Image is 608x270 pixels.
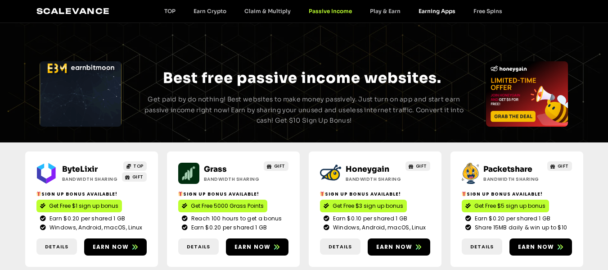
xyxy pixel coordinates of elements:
a: Earn now [368,238,430,256]
img: 🎁 [462,192,466,196]
span: Earn now [234,243,271,251]
a: Get Free $5 sign up bonus [462,200,549,212]
a: Passive Income [300,8,361,14]
span: GIFT [274,163,285,169]
div: Slides [486,61,568,127]
a: Get Free $1 sign up bonus [36,200,122,212]
h2: Bandwidth Sharing [204,176,260,183]
span: Earn now [93,243,129,251]
a: TOP [155,8,185,14]
span: Details [329,243,352,251]
img: 🎁 [320,192,324,196]
span: Details [187,243,210,251]
a: Earn now [509,238,572,256]
a: GIFT [264,161,288,171]
a: GIFT [547,161,572,171]
p: Get paid by do nothing! Best websites to make money passively. Just turn on app and start earn pa... [137,94,472,126]
span: Get Free $1 sign up bonus [49,202,118,210]
a: Grass [204,165,227,174]
a: Claim & Multiply [235,8,300,14]
span: Details [45,243,68,251]
span: Windows, Android, macOS, Linux [331,224,426,232]
a: Earn now [84,238,147,256]
a: Packetshare [483,165,532,174]
span: Earn now [376,243,413,251]
span: Earn $0.20 per shared 1 GB [47,215,126,223]
span: GIFT [132,174,144,180]
a: GIFT [122,172,147,182]
a: Details [36,238,77,255]
h2: Bandwidth Sharing [346,176,402,183]
h2: Bandwidth Sharing [483,176,540,183]
a: Earn Crypto [185,8,235,14]
div: Slides [40,61,122,127]
a: GIFT [405,161,430,171]
a: Play & Earn [361,8,410,14]
a: Earning Apps [410,8,464,14]
a: Details [178,238,219,255]
h2: Sign up bonus available! [320,191,430,197]
span: GIFT [558,163,569,169]
h2: Sign up bonus available! [178,191,288,197]
img: 🎁 [178,192,183,196]
span: GIFT [416,163,427,169]
span: Details [470,243,494,251]
a: Details [320,238,360,255]
span: Earn $0.20 per shared 1 GB [473,215,551,223]
a: Honeygain [346,165,389,174]
a: Free Spins [464,8,511,14]
span: Reach 100 hours to get a bonus [189,215,282,223]
nav: Menu [155,8,511,14]
h2: Sign up bonus available! [462,191,572,197]
span: Get Free 5000 Grass Points [191,202,264,210]
a: Details [462,238,502,255]
a: Earn now [226,238,288,256]
a: ByteLixir [62,165,98,174]
span: Earn now [518,243,554,251]
span: Windows, Android, macOS, Linux [47,224,143,232]
span: TOP [133,163,144,169]
h2: Bandwidth Sharing [62,176,118,183]
span: Earn $0.20 per shared 1 GB [189,224,267,232]
h2: Sign up bonus available! [36,191,147,197]
a: Get Free 5000 Grass Points [178,200,267,212]
a: Scalevance [36,6,110,16]
span: Earn $0.10 per shared 1 GB [331,215,408,223]
a: Get Free $3 sign up bonus [320,200,407,212]
a: TOP [123,161,147,171]
span: Get Free $5 sign up bonus [474,202,545,210]
span: Best free passive income websites. [163,69,441,87]
img: 🎁 [36,192,41,196]
span: Share 15MB daily & win up to $10 [473,224,567,232]
span: Get Free $3 sign up bonus [333,202,403,210]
